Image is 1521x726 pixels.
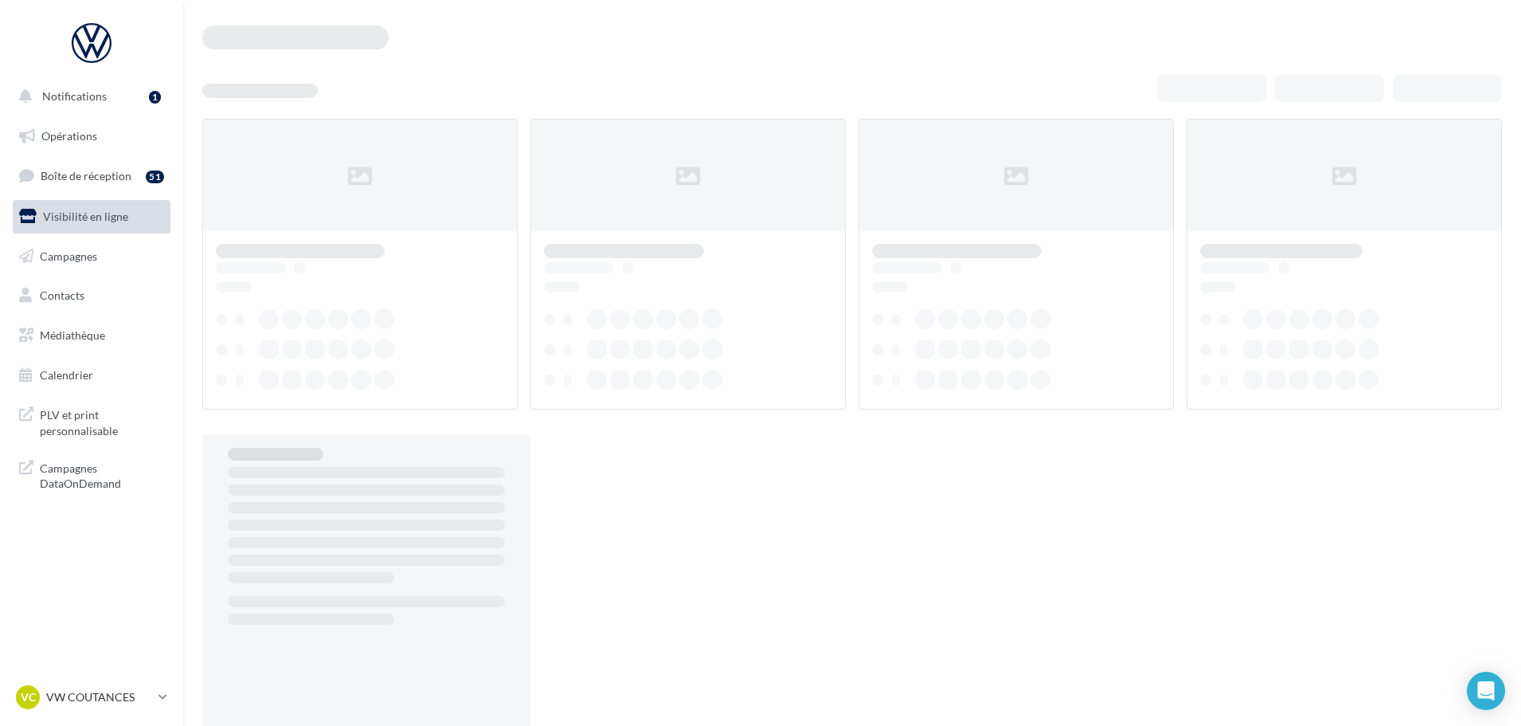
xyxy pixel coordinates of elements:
[10,398,174,445] a: PLV et print personnalisable
[21,689,36,705] span: VC
[40,249,97,262] span: Campagnes
[41,169,131,182] span: Boîte de réception
[40,457,164,492] span: Campagnes DataOnDemand
[146,171,164,183] div: 51
[42,89,107,103] span: Notifications
[1467,672,1505,710] div: Open Intercom Messenger
[10,120,174,153] a: Opérations
[13,682,170,712] a: VC VW COUTANCES
[10,80,167,113] button: Notifications 1
[10,279,174,312] a: Contacts
[40,404,164,438] span: PLV et print personnalisable
[10,159,174,193] a: Boîte de réception51
[46,689,152,705] p: VW COUTANCES
[149,91,161,104] div: 1
[10,240,174,273] a: Campagnes
[40,288,84,302] span: Contacts
[10,200,174,233] a: Visibilité en ligne
[43,210,128,223] span: Visibilité en ligne
[10,451,174,498] a: Campagnes DataOnDemand
[10,319,174,352] a: Médiathèque
[40,328,105,342] span: Médiathèque
[41,129,97,143] span: Opérations
[10,359,174,392] a: Calendrier
[40,368,93,382] span: Calendrier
